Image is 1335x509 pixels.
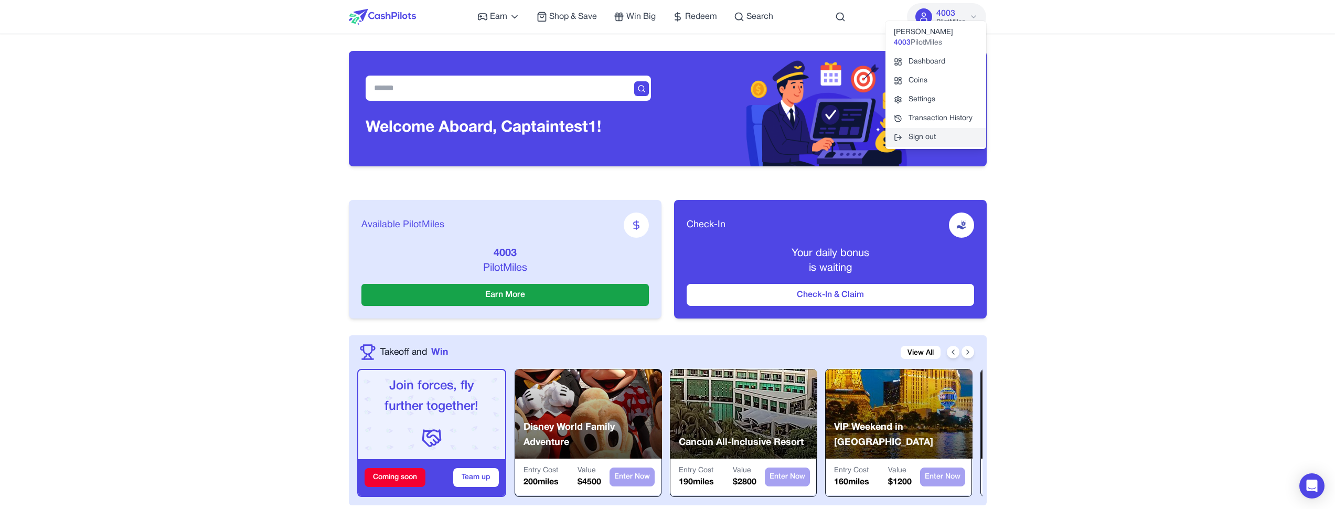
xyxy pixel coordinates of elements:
[834,476,869,489] p: 160 miles
[733,465,756,476] p: Value
[956,220,967,230] img: receive-dollar
[365,468,425,487] div: Coming soon
[549,10,597,23] span: Shop & Save
[687,218,725,232] span: Check-In
[361,261,649,275] p: PilotMiles
[907,3,986,30] button: 4003PilotMiles
[578,465,601,476] p: Value
[885,52,986,71] a: Dashboard
[936,18,965,26] span: PilotMiles
[936,7,955,20] span: 4003
[885,109,986,128] a: Transaction History
[734,10,773,23] a: Search
[453,468,499,487] button: Team up
[834,420,973,451] p: VIP Weekend in [GEOGRAPHIC_DATA]
[524,465,559,476] p: Entry Cost
[920,468,965,486] button: Enter Now
[885,71,986,90] a: Coins
[380,345,448,359] a: Takeoff andWin
[687,246,974,261] p: Your daily bonus
[578,476,601,489] p: $ 4500
[885,128,986,147] button: Sign out
[834,465,869,476] p: Entry Cost
[380,345,427,359] span: Takeoff and
[524,476,559,489] p: 200 miles
[894,38,911,48] span: 4003
[809,263,852,273] span: is waiting
[679,465,714,476] p: Entry Cost
[361,246,649,261] p: 4003
[746,10,773,23] span: Search
[687,284,974,306] button: Check-In & Claim
[367,376,497,417] p: Join forces, fly further together!
[524,420,662,451] p: Disney World Family Adventure
[477,10,520,23] a: Earn
[626,10,656,23] span: Win Big
[765,468,810,486] button: Enter Now
[746,51,908,166] img: Header decoration
[1299,473,1325,499] div: Open Intercom Messenger
[679,435,804,450] p: Cancún All-Inclusive Resort
[733,476,756,489] p: $ 2800
[537,10,597,23] a: Shop & Save
[490,10,507,23] span: Earn
[885,23,986,52] div: [PERSON_NAME]
[685,10,717,23] span: Redeem
[888,476,912,489] p: $ 1200
[885,90,986,109] a: Settings
[431,345,448,359] span: Win
[672,10,717,23] a: Redeem
[361,218,444,232] span: Available PilotMiles
[888,465,912,476] p: Value
[911,38,942,48] span: PilotMiles
[366,119,601,137] h3: Welcome Aboard, Captain test1!
[901,346,941,359] a: View All
[679,476,714,489] p: 190 miles
[610,468,655,486] button: Enter Now
[361,284,649,306] button: Earn More
[614,10,656,23] a: Win Big
[349,9,416,25] img: CashPilots Logo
